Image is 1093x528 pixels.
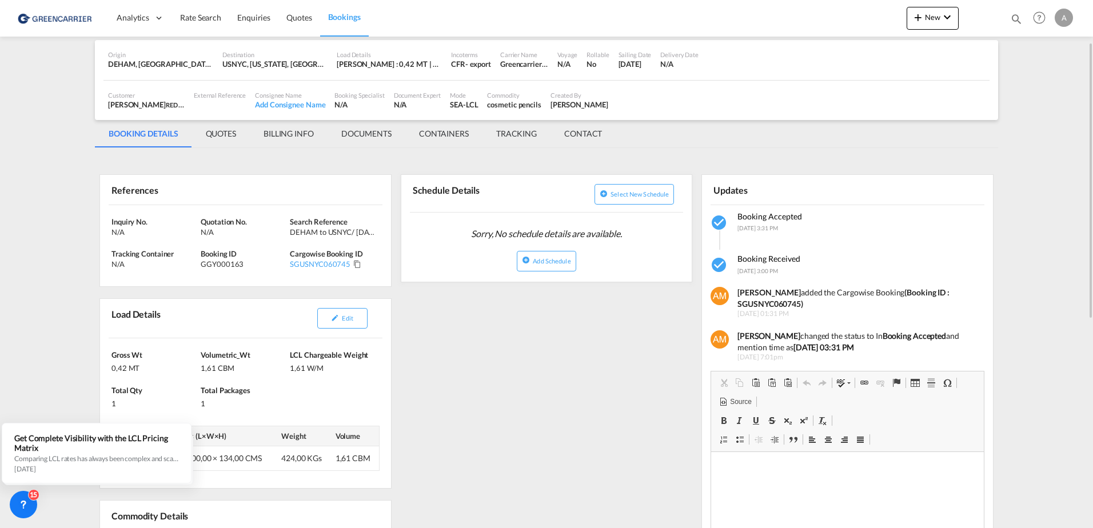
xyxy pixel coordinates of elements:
a: Superscript [796,413,812,428]
a: Block Quote [785,432,801,447]
md-tab-item: CONTACT [551,120,616,147]
span: Rate Search [180,13,221,22]
div: CFR [451,59,465,69]
div: Sailing Date [619,50,652,59]
md-icon: icon-chevron-down [940,10,954,24]
a: Unlink [872,375,888,390]
div: 1 [111,395,198,409]
div: SGUSNYC060745 [290,259,350,269]
div: Add Consignee Name [255,99,325,110]
div: 1 [201,395,287,409]
div: N/A [394,99,441,110]
span: Enquiries [237,13,270,22]
div: N/A [660,59,699,69]
div: Delivery Date [660,50,699,59]
div: N/A [334,99,384,110]
a: Paste from Word [780,375,796,390]
a: Table [907,375,923,390]
span: Booking Accepted [737,211,802,221]
div: icon-magnify [1010,13,1023,30]
span: 120,00 × 100,00 × 134,00 CMS [155,453,262,463]
b: Booking Accepted [883,331,946,341]
img: 6TNHbAAAABklEQVQDAOPMlJeRW6NlAAAAAElFTkSuQmCC [711,330,729,349]
img: 1378a7308afe11ef83610d9e779c6b34.png [17,5,94,31]
div: Booking Specialist [334,91,384,99]
a: Strikethrough [764,413,780,428]
md-icon: icon-plus-circle [522,256,530,264]
div: Greencarrier Consolidators [500,59,548,69]
button: icon-pencilEdit [317,308,368,329]
div: Commodity [487,91,541,99]
div: DEHAM to USNYC/ 23 October, 2025 [290,227,376,237]
span: [DATE] 3:00 PM [737,267,778,274]
div: changed the status to In and mention time as [737,330,976,353]
a: Insert/Remove Bulleted List [732,432,748,447]
a: Align Right [836,432,852,447]
a: Increase Indent [767,432,783,447]
div: cosmetic pencils [487,99,541,110]
a: Insert/Remove Numbered List [716,432,732,447]
md-icon: Click to Copy [353,260,361,268]
md-tab-item: QUOTES [192,120,250,147]
div: 23 Oct 2025 [619,59,652,69]
b: [DATE] 03:31 PM [793,342,855,352]
a: Spell Check As You Type [833,375,853,390]
div: N/A [111,227,198,237]
div: Destination [222,50,328,59]
a: Insert Special Character [939,375,955,390]
th: Volume [331,426,380,446]
div: 1,61 W/M [290,360,376,373]
div: Help [1030,8,1055,29]
md-icon: icon-pencil [331,314,339,322]
div: External Reference [194,91,246,99]
div: Rollable [587,50,609,59]
th: Dimensions (L×W×H) [150,426,277,446]
strong: [PERSON_NAME] [737,287,801,297]
a: Undo (Ctrl+Z) [799,375,815,390]
span: Search Reference [290,217,347,226]
div: 1,61 CBM [201,360,287,373]
span: Gross Wt [111,350,142,359]
md-icon: icon-magnify [1010,13,1023,25]
div: added the Cargowise Booking [737,287,976,309]
span: 424,00 KGs [281,453,322,463]
div: Olesia Shevchuk [551,99,608,110]
span: [DATE] 7:01pm [737,353,976,362]
div: N/A [201,227,287,237]
span: Source [728,397,751,407]
div: - export [465,59,491,69]
md-pagination-wrapper: Use the left and right arrow keys to navigate between tabs [95,120,616,147]
span: Total Packages [201,386,250,395]
span: Volumetric_Wt [201,350,250,359]
div: Schedule Details [410,179,544,207]
div: SEA-LCL [450,99,478,110]
div: Consignee Name [255,91,325,99]
a: Subscript [780,413,796,428]
div: GGY000163 [201,259,287,269]
div: References [109,179,243,199]
a: Copy (Ctrl+C) [732,375,748,390]
div: Customer [108,91,185,99]
div: Document Expert [394,91,441,99]
span: New [911,13,954,22]
div: 0,42 MT [111,360,198,373]
a: Underline (Ctrl+U) [748,413,764,428]
a: Remove Format [815,413,831,428]
a: Redo (Ctrl+Y) [815,375,831,390]
span: Edit [342,314,353,322]
a: Bold (Ctrl+B) [716,413,732,428]
div: Origin [108,50,213,59]
span: Total Qty [111,386,142,395]
md-tab-item: CONTAINERS [405,120,482,147]
a: Link (Ctrl+K) [856,375,872,390]
div: Load Details [109,303,165,333]
md-icon: icon-checkbox-marked-circle [711,256,729,274]
span: Tracking Container [111,249,174,258]
a: Decrease Indent [751,432,767,447]
span: Quotes [286,13,312,22]
div: N/A [557,59,577,69]
span: Booking ID [201,249,237,258]
div: Voyage [557,50,577,59]
md-tab-item: DOCUMENTS [328,120,405,147]
span: Bookings [328,12,361,22]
